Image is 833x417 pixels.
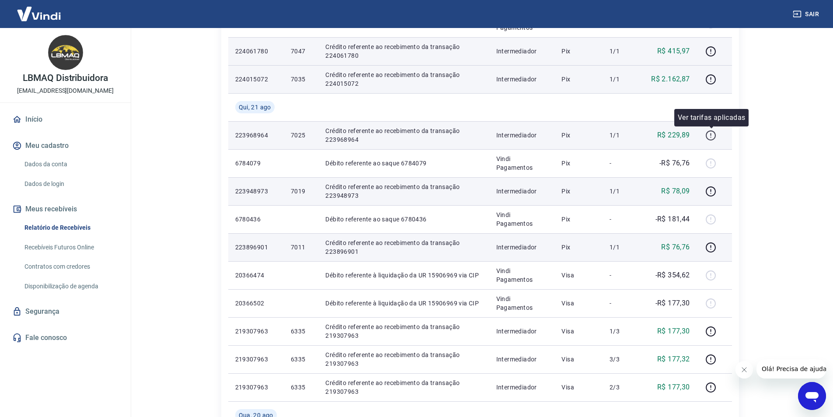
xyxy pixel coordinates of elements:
a: Início [10,110,120,129]
p: 224061780 [235,47,277,56]
p: -R$ 177,30 [655,298,690,308]
p: 1/1 [610,47,635,56]
p: Crédito referente ao recebimento da transação 219307963 [325,378,482,396]
span: Qui, 21 ago [239,103,271,112]
p: R$ 415,97 [657,46,690,56]
a: Dados de login [21,175,120,193]
p: 7019 [291,187,311,196]
a: Relatório de Recebíveis [21,219,120,237]
p: 223968964 [235,131,277,140]
p: Intermediador [496,327,548,336]
p: Pix [561,159,596,168]
p: Vindi Pagamentos [496,294,548,312]
p: Visa [561,327,596,336]
p: Intermediador [496,47,548,56]
iframe: Mensagem da empresa [756,359,826,378]
p: R$ 177,30 [657,326,690,336]
p: 1/1 [610,131,635,140]
p: LBMAQ Distribuidora [23,74,108,83]
p: - [610,299,635,308]
p: 1/3 [610,327,635,336]
p: Débito referente à liquidação da UR 15906969 via CIP [325,271,482,280]
a: Segurança [10,302,120,321]
p: Crédito referente ao recebimento da transação 219307963 [325,350,482,368]
p: 223948973 [235,187,277,196]
p: Crédito referente ao recebimento da transação 224015072 [325,70,482,88]
iframe: Fechar mensagem [735,361,753,378]
p: 7047 [291,47,311,56]
p: Crédito referente ao recebimento da transação 223968964 [325,126,482,144]
p: Débito referente à liquidação da UR 15906969 via CIP [325,299,482,308]
p: 7035 [291,75,311,84]
p: Ver tarifas aplicadas [678,112,745,123]
p: Débito referente ao saque 6780436 [325,215,482,224]
p: Pix [561,215,596,224]
a: Disponibilização de agenda [21,277,120,295]
p: 1/1 [610,75,635,84]
p: Visa [561,271,596,280]
p: 1/1 [610,187,635,196]
p: R$ 229,89 [657,130,690,140]
p: -R$ 181,44 [655,214,690,224]
p: 224015072 [235,75,277,84]
p: 219307963 [235,383,277,392]
p: 2/3 [610,383,635,392]
p: -R$ 76,76 [659,158,690,168]
p: R$ 76,76 [661,242,690,252]
p: - [610,159,635,168]
p: Vindi Pagamentos [496,266,548,284]
p: Intermediador [496,187,548,196]
p: [EMAIL_ADDRESS][DOMAIN_NAME] [17,86,114,95]
p: R$ 177,32 [657,354,690,364]
p: 20366474 [235,271,277,280]
p: Crédito referente ao recebimento da transação 224061780 [325,42,482,60]
p: Visa [561,299,596,308]
p: R$ 177,30 [657,382,690,392]
p: 6335 [291,355,311,364]
p: 7011 [291,243,311,252]
p: - [610,271,635,280]
img: 1cb35800-e1a6-4b74-9bc0-cfea878883b6.jpeg [48,35,83,70]
p: 219307963 [235,327,277,336]
p: Vindi Pagamentos [496,210,548,228]
p: 1/1 [610,243,635,252]
p: 219307963 [235,355,277,364]
p: Pix [561,131,596,140]
p: R$ 78,09 [661,186,690,196]
a: Dados da conta [21,155,120,173]
p: Intermediador [496,243,548,252]
p: Pix [561,187,596,196]
p: 6335 [291,383,311,392]
iframe: Botão para abrir a janela de mensagens [798,382,826,410]
p: 6780436 [235,215,277,224]
p: Intermediador [496,131,548,140]
button: Meus recebíveis [10,200,120,219]
p: Pix [561,75,596,84]
p: Débito referente ao saque 6784079 [325,159,482,168]
p: Visa [561,355,596,364]
p: Pix [561,47,596,56]
span: Olá! Precisa de ajuda? [5,6,73,13]
p: Pix [561,243,596,252]
p: R$ 2.162,87 [651,74,690,84]
p: 3/3 [610,355,635,364]
p: Visa [561,383,596,392]
p: -R$ 354,62 [655,270,690,280]
p: Intermediador [496,75,548,84]
button: Meu cadastro [10,136,120,155]
img: Vindi [10,0,67,27]
button: Sair [791,6,823,22]
p: 20366502 [235,299,277,308]
a: Contratos com credores [21,258,120,276]
p: Crédito referente ao recebimento da transação 219307963 [325,322,482,340]
p: 223896901 [235,243,277,252]
p: 6784079 [235,159,277,168]
a: Fale conosco [10,328,120,347]
p: Crédito referente ao recebimento da transação 223896901 [325,238,482,256]
p: 6335 [291,327,311,336]
p: Intermediador [496,355,548,364]
a: Recebíveis Futuros Online [21,238,120,256]
p: 7025 [291,131,311,140]
p: Crédito referente ao recebimento da transação 223948973 [325,182,482,200]
p: - [610,215,635,224]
